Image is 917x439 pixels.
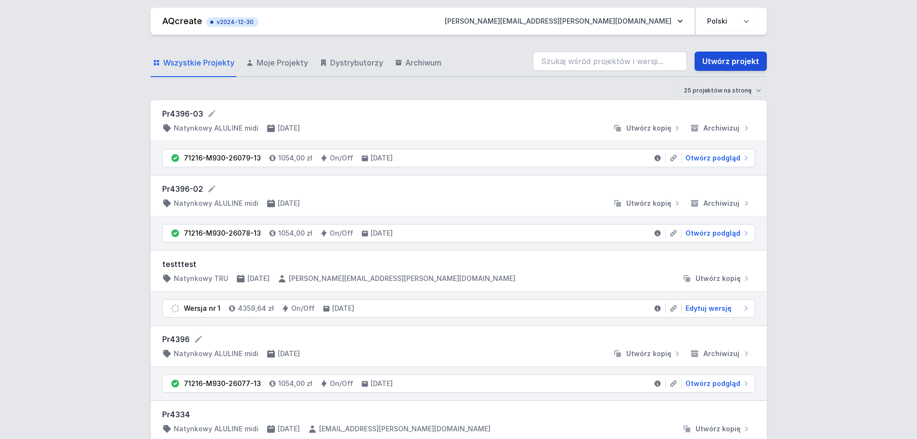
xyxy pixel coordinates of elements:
[682,228,751,238] a: Otwórz podgląd
[609,123,686,133] button: Utwórz kopię
[685,304,732,313] span: Edytuj wersję
[278,349,300,359] h4: [DATE]
[685,379,740,388] span: Otwórz podgląd
[170,304,180,313] img: draft.svg
[247,274,270,283] h4: [DATE]
[330,228,353,238] h4: On/Off
[682,153,751,163] a: Otwórz podgląd
[163,57,234,68] span: Wszystkie Projekty
[206,15,258,27] button: v2024-12-30
[626,199,672,208] span: Utwórz kopię
[332,304,354,313] h4: [DATE]
[174,123,258,133] h4: Natynkowy ALULINE midi
[371,379,393,388] h4: [DATE]
[686,123,755,133] button: Archiwizuj
[278,424,300,434] h4: [DATE]
[162,183,755,195] form: Pr4396-02
[194,334,203,344] button: Edytuj nazwę projektu
[405,57,441,68] span: Archiwum
[371,228,393,238] h4: [DATE]
[184,379,261,388] div: 71216-M930-26077-13
[696,424,741,434] span: Utwórz kopię
[162,16,202,26] a: AQcreate
[278,379,312,388] h4: 1054,00 zł
[696,274,741,283] span: Utwórz kopię
[678,274,755,283] button: Utwórz kopię
[626,123,672,133] span: Utwórz kopię
[278,228,312,238] h4: 1054,00 zł
[686,349,755,359] button: Archiwizuj
[437,13,691,30] button: [PERSON_NAME][EMAIL_ADDRESS][PERSON_NAME][DOMAIN_NAME]
[682,304,751,313] a: Edytuj wersję
[393,49,443,77] a: Archiwum
[695,52,767,71] a: Utwórz projekt
[678,424,755,434] button: Utwórz kopię
[257,57,308,68] span: Moje Projekty
[162,333,755,345] form: Pr4396
[211,18,254,26] span: v2024-12-30
[609,349,686,359] button: Utwórz kopię
[278,123,300,133] h4: [DATE]
[278,199,300,208] h4: [DATE]
[330,153,353,163] h4: On/Off
[184,228,261,238] div: 71216-M930-26078-13
[291,304,315,313] h4: On/Off
[701,13,755,30] select: Wybierz język
[703,199,739,208] span: Archiwizuj
[174,424,258,434] h4: Natynkowy ALULINE midi
[319,424,491,434] h4: [EMAIL_ADDRESS][PERSON_NAME][DOMAIN_NAME]
[244,49,310,77] a: Moje Projekty
[289,274,516,283] h4: [PERSON_NAME][EMAIL_ADDRESS][PERSON_NAME][DOMAIN_NAME]
[626,349,672,359] span: Utwórz kopię
[184,153,261,163] div: 71216-M930-26079-13
[174,349,258,359] h4: Natynkowy ALULINE midi
[330,57,383,68] span: Dystrybutorzy
[318,49,385,77] a: Dystrybutorzy
[371,153,393,163] h4: [DATE]
[686,199,755,208] button: Archiwizuj
[703,349,739,359] span: Archiwizuj
[685,228,740,238] span: Otwórz podgląd
[162,108,755,120] form: Pr4396-03
[151,49,236,77] a: Wszystkie Projekty
[162,409,755,420] h3: Pr4334
[207,109,217,119] button: Edytuj nazwę projektu
[174,274,228,283] h4: Natynkowy TRU
[609,199,686,208] button: Utwórz kopię
[330,379,353,388] h4: On/Off
[162,258,755,270] h3: testttest
[174,199,258,208] h4: Natynkowy ALULINE midi
[278,153,312,163] h4: 1054,00 zł
[207,184,217,194] button: Edytuj nazwę projektu
[184,304,220,313] div: Wersja nr 1
[703,123,739,133] span: Archiwizuj
[238,304,274,313] h4: 4359,64 zł
[682,379,751,388] a: Otwórz podgląd
[533,52,687,71] input: Szukaj wśród projektów i wersji...
[685,153,740,163] span: Otwórz podgląd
